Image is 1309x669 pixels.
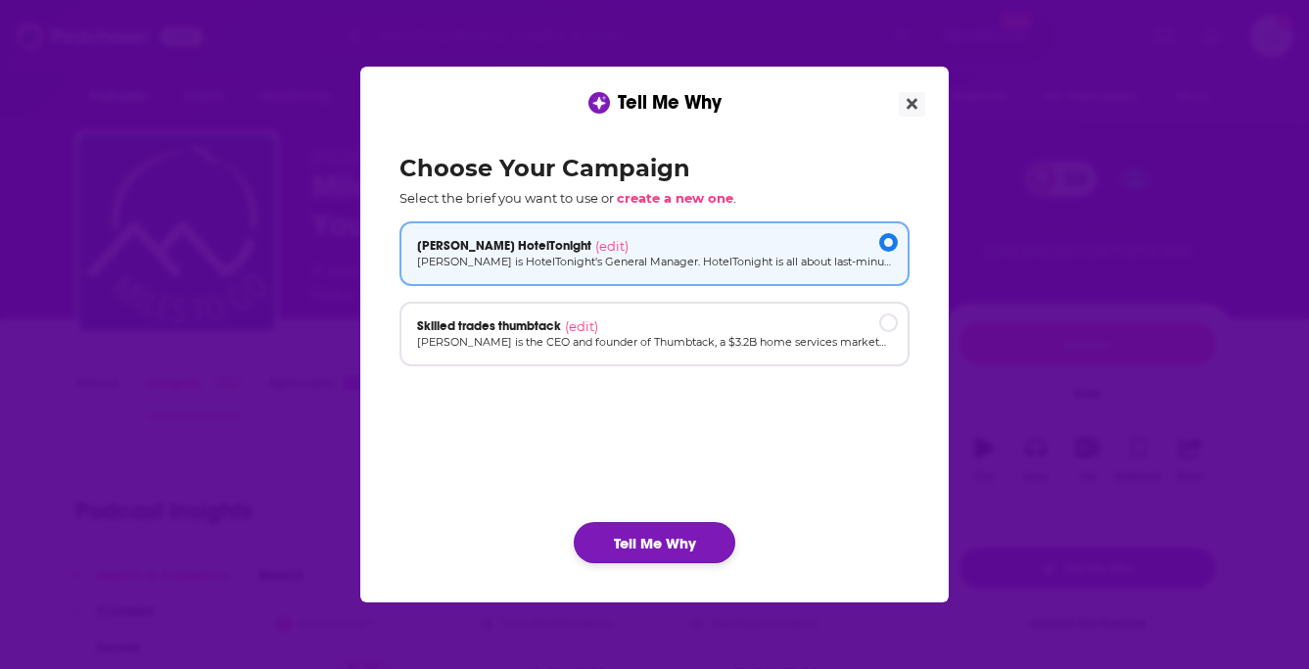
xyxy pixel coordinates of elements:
[565,318,598,334] span: (edit)
[417,318,561,334] span: Skilled trades thumbtack
[617,190,733,206] span: create a new one
[399,154,910,182] h2: Choose Your Campaign
[591,95,607,111] img: tell me why sparkle
[417,254,892,270] p: [PERSON_NAME] is HotelTonight's General Manager. HotelTonight is all about last-minute deals on s...
[399,190,910,206] p: Select the brief you want to use or .
[574,522,735,563] button: Tell Me Why
[899,92,925,117] button: Close
[595,238,629,254] span: (edit)
[618,90,722,115] span: Tell Me Why
[417,238,591,254] span: [PERSON_NAME] HotelTonight
[417,334,892,351] p: [PERSON_NAME] is the CEO and founder of Thumbtack, a $3.2B home services marketplace where people...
